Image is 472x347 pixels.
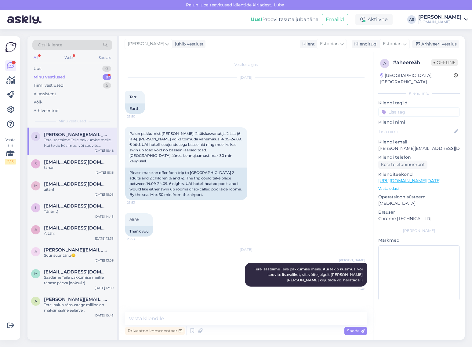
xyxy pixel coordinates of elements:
[32,54,39,62] div: All
[379,128,453,135] input: Lisa nimi
[95,192,114,197] div: [DATE] 15:05
[378,228,460,233] div: [PERSON_NAME]
[383,41,401,47] span: Estonian
[380,72,454,85] div: [GEOGRAPHIC_DATA], [GEOGRAPHIC_DATA]
[378,119,460,125] p: Kliendi nimi
[95,258,114,263] div: [DATE] 13:06
[5,41,16,53] img: Askly Logo
[44,302,114,313] div: Tere, palun täpsustage milline on maksimaalne eelarve [PERSON_NAME] kokku?
[383,61,386,66] span: a
[378,200,460,207] p: [MEDICAL_DATA]
[320,41,339,47] span: Estonian
[127,114,150,119] span: 23:50
[44,231,114,236] div: Aitäh!
[339,258,365,262] span: [PERSON_NAME]
[393,59,431,66] div: # aheere3h
[34,66,41,72] div: Uus
[355,14,393,25] div: Aktiivne
[5,159,16,164] div: 2 / 3
[34,134,37,139] span: b
[125,226,153,237] div: Thank you
[44,253,114,258] div: Suur suur tänu😊
[127,237,150,241] span: 23:53
[125,103,145,114] div: Earth
[129,131,243,163] span: Palun pakkumist [PERSON_NAME]. 2 täiskasvanut ja 2 last (6 ja 4). [PERSON_NAME] võiks toimuda vah...
[378,145,460,152] p: [PERSON_NAME][EMAIL_ADDRESS][DOMAIN_NAME]
[44,275,114,286] div: Saadame Teile pakkumise meilile tänase päeva jooksul :)
[378,194,460,200] p: Operatsioonisüsteem
[35,205,36,210] span: i
[378,161,427,169] div: Küsi telefoninumbrit
[127,200,150,205] span: 23:53
[34,82,64,89] div: Tiimi vestlused
[59,118,86,124] span: Minu vestlused
[378,154,460,161] p: Kliendi telefon
[378,139,460,145] p: Kliendi email
[347,328,365,334] span: Saada
[44,297,107,302] span: anna-liisa.talviste@mail.ee
[95,148,114,153] div: [DATE] 15:48
[300,41,315,47] div: Klient
[251,16,262,22] b: Uus!
[35,161,37,166] span: s
[378,91,460,96] div: Kliendi info
[44,181,107,187] span: merililuik38@gmail.com
[38,42,62,48] span: Otsi kliente
[5,137,16,164] div: Vaata siia
[34,99,42,105] div: Kõik
[102,66,111,72] div: 0
[34,108,59,114] div: Arhiveeritud
[407,15,416,24] div: AS
[34,271,38,276] span: m
[418,15,468,24] a: [PERSON_NAME][DOMAIN_NAME]
[94,313,114,318] div: [DATE] 10:43
[44,159,107,165] span: sillanurm@yahoo.com
[103,74,111,80] div: 8
[63,54,74,62] div: Web
[125,247,367,252] div: [DATE]
[34,74,65,80] div: Minu vestlused
[34,299,37,303] span: a
[103,82,111,89] div: 5
[254,267,364,282] span: Tere, saatsime Teile pakkumise meile. Kui tekib küsimusi või soovite lisavalikut, siis võite julg...
[44,225,107,231] span: ave.jurioja@gmail.com
[431,59,458,66] span: Offline
[44,165,114,170] div: tänan
[378,215,460,222] p: Chrome [TECHNICAL_ID]
[44,132,107,137] span: bernela@gmail.com
[34,227,37,232] span: a
[34,91,56,97] div: AI Assistent
[94,214,114,219] div: [DATE] 14:45
[251,16,319,23] div: Proovi tasuta juba täna:
[342,287,365,291] span: 15:48
[96,170,114,175] div: [DATE] 15:16
[378,107,460,117] input: Lisa tag
[44,203,107,209] span: info@tartukodu.ee
[418,20,462,24] div: [DOMAIN_NAME]
[378,171,460,178] p: Klienditeekond
[34,249,37,254] span: a
[44,187,114,192] div: aitäh!
[125,75,367,80] div: [DATE]
[125,62,367,67] div: Vestlus algas
[125,327,185,335] div: Privaatne kommentaar
[44,137,114,148] div: Tere, saatsime Teile pakkumise meile. Kui tekib küsimusi või soovite lisavalikut, siis võite julg...
[412,40,459,48] div: Arhiveeri vestlus
[378,209,460,215] p: Brauser
[418,15,462,20] div: [PERSON_NAME]
[322,14,348,25] button: Emailid
[352,41,378,47] div: Klienditugi
[95,236,114,241] div: [DATE] 13:33
[378,100,460,106] p: Kliendi tag'id
[272,2,286,8] span: Luba
[378,237,460,244] p: Märkmed
[44,209,114,214] div: Tänan :)
[97,54,112,62] div: Socials
[34,183,38,188] span: m
[44,269,107,275] span: martinson876@gmail.com
[44,247,107,253] span: anna-liisa.talviste@mail.ee
[125,168,247,200] div: Please make an offer for a trip to [GEOGRAPHIC_DATA] 2 adults and 2 children (6 and 4). The trip ...
[129,217,139,222] span: Aitäh
[172,41,204,47] div: juhib vestlust
[95,286,114,290] div: [DATE] 12:09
